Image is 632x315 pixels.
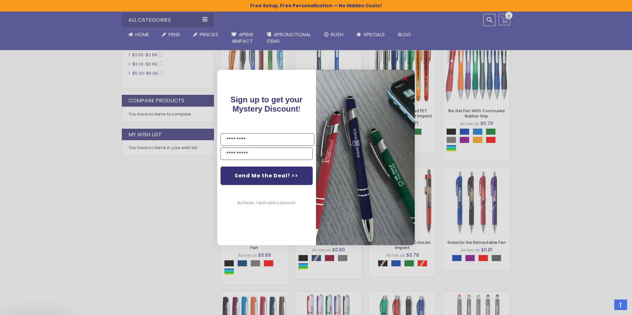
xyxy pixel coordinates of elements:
span: ! [231,95,303,113]
button: No thanks, I don't want a discount. [234,195,300,211]
img: pop-up-image [316,70,415,245]
button: Send Me the Deal! >> [221,167,313,185]
button: Close dialog [400,73,411,84]
span: Sign up to get your Mystery Discount [231,95,303,113]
